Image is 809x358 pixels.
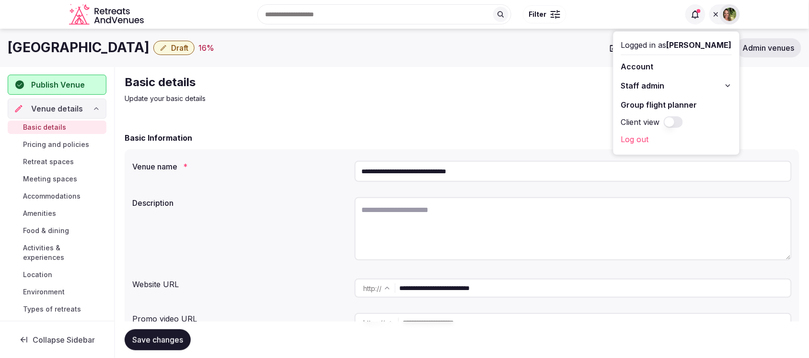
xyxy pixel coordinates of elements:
button: Save changes [125,329,191,350]
span: Food & dining [23,226,69,235]
a: Retreat spaces [8,155,106,168]
a: Amenities [8,207,106,220]
span: Filter [529,10,547,19]
span: Draft [171,43,188,53]
p: Update your basic details [125,94,447,103]
label: Venue name [132,163,347,170]
a: Visit the homepage [69,4,146,25]
a: Activities & experiences [8,241,106,264]
span: Location [23,270,52,280]
div: Website URL [132,275,347,290]
button: Draft [153,41,195,55]
label: Description [132,199,347,207]
span: Basic details [23,123,66,132]
span: Publish Venue [31,79,85,90]
div: Logged in as [621,39,732,51]
a: Admin venues [736,38,801,57]
a: Accommodations [8,190,106,203]
svg: Retreats and Venues company logo [69,4,146,25]
span: Collapse Sidebar [33,335,95,345]
h2: Basic details [125,75,447,90]
a: Environment [8,285,106,299]
span: Save changes [132,335,183,345]
span: Environment [23,287,65,297]
a: Brochures [8,320,106,333]
a: Account [621,59,732,74]
span: Accommodations [23,191,81,201]
div: 16 % [198,42,214,54]
button: 16% [198,42,214,54]
span: Amenities [23,209,56,218]
span: Activities & experiences [23,243,103,262]
span: Venue details [31,103,83,114]
button: Publish Venue [8,75,106,95]
span: Types of retreats [23,304,81,314]
a: Meeting spaces [8,172,106,186]
button: Collapse Sidebar [8,329,106,350]
a: Types of retreats [8,302,106,316]
img: Shay Tippie [723,8,737,21]
span: Pricing and policies [23,140,89,149]
button: Filter [523,5,566,23]
div: Promo video URL [132,309,347,324]
span: Admin venues [743,43,795,53]
h1: [GEOGRAPHIC_DATA] [8,38,150,57]
a: Basic details [8,121,106,134]
span: Meeting spaces [23,174,77,184]
a: Group flight planner [621,97,732,112]
a: Food & dining [8,224,106,237]
a: Log out [621,132,732,147]
a: Pricing and policies [8,138,106,151]
a: Close CRM [604,38,668,57]
span: Retreat spaces [23,157,74,167]
a: Location [8,268,106,281]
h2: Basic Information [125,132,192,144]
label: Client view [621,116,660,128]
button: Staff admin [621,78,732,93]
span: [PERSON_NAME] [667,40,732,50]
span: Staff admin [621,80,665,91]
